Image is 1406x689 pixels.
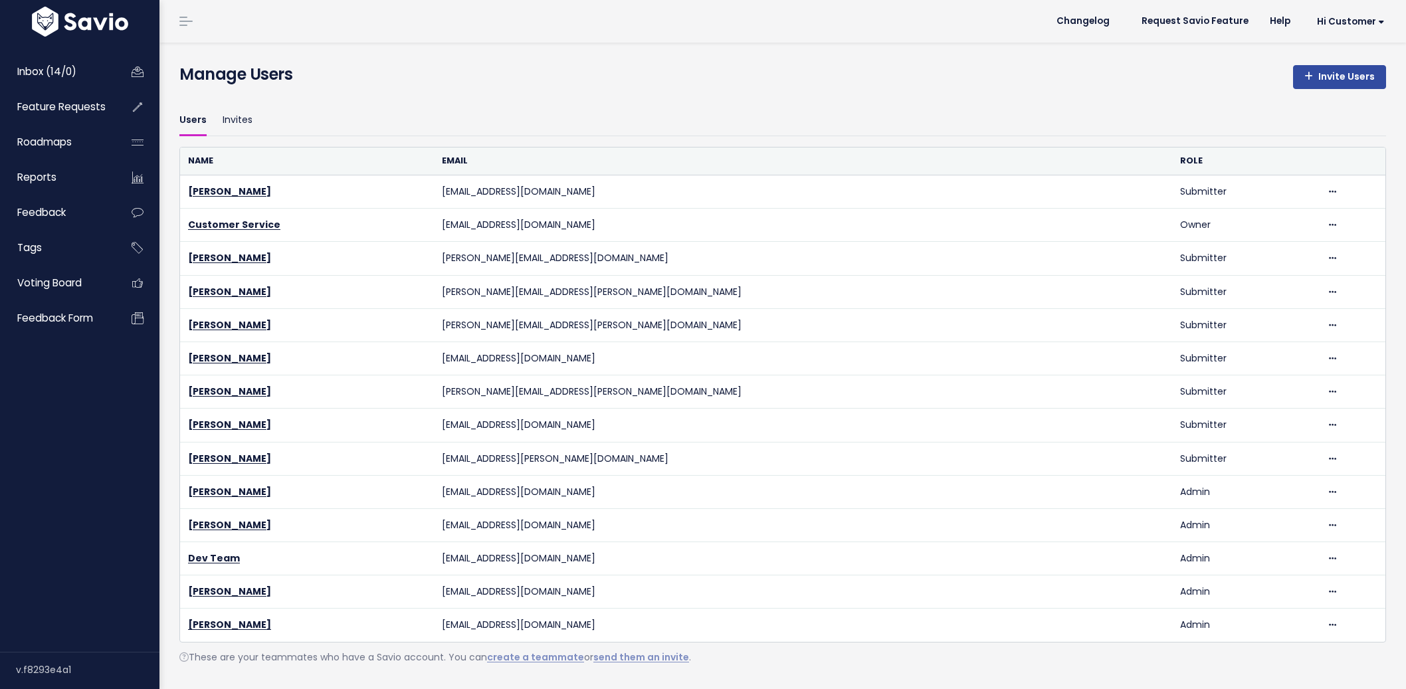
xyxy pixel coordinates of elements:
span: Tags [17,241,42,254]
th: Name [180,148,434,175]
td: [EMAIL_ADDRESS][DOMAIN_NAME] [434,175,1173,209]
a: send them an invite [593,650,689,664]
td: Owner [1172,209,1318,242]
td: Submitter [1172,442,1318,475]
td: Submitter [1172,409,1318,442]
td: Admin [1172,542,1318,575]
span: Feature Requests [17,100,106,114]
a: [PERSON_NAME] [188,285,271,298]
td: [EMAIL_ADDRESS][DOMAIN_NAME] [434,575,1173,609]
a: Request Savio Feature [1131,11,1259,31]
a: Customer Service [188,218,280,231]
a: [PERSON_NAME] [188,418,271,431]
td: [EMAIL_ADDRESS][DOMAIN_NAME] [434,342,1173,375]
a: create a teammate [487,650,584,664]
a: Hi Customer [1301,11,1395,32]
a: Invites [223,105,252,136]
td: [EMAIL_ADDRESS][DOMAIN_NAME] [434,542,1173,575]
a: Tags [3,233,110,263]
td: Submitter [1172,375,1318,409]
td: Admin [1172,508,1318,541]
a: [PERSON_NAME] [188,351,271,365]
a: [PERSON_NAME] [188,518,271,532]
a: Roadmaps [3,127,110,157]
a: Users [179,105,207,136]
a: [PERSON_NAME] [188,385,271,398]
a: [PERSON_NAME] [188,185,271,198]
td: Admin [1172,609,1318,642]
a: [PERSON_NAME] [188,618,271,631]
td: [EMAIL_ADDRESS][DOMAIN_NAME] [434,609,1173,642]
h4: Manage Users [179,62,292,86]
a: [PERSON_NAME] [188,452,271,465]
span: Feedback form [17,311,93,325]
a: Feedback [3,197,110,228]
a: [PERSON_NAME] [188,251,271,264]
td: Submitter [1172,275,1318,308]
td: Submitter [1172,342,1318,375]
th: Role [1172,148,1318,175]
td: Admin [1172,475,1318,508]
td: Submitter [1172,308,1318,342]
td: Admin [1172,575,1318,609]
td: [PERSON_NAME][EMAIL_ADDRESS][PERSON_NAME][DOMAIN_NAME] [434,275,1173,308]
span: These are your teammates who have a Savio account. You can or . [179,650,691,664]
a: Help [1259,11,1301,31]
div: v.f8293e4a1 [16,652,159,687]
th: Email [434,148,1173,175]
td: [PERSON_NAME][EMAIL_ADDRESS][PERSON_NAME][DOMAIN_NAME] [434,308,1173,342]
td: [EMAIL_ADDRESS][DOMAIN_NAME] [434,508,1173,541]
td: Submitter [1172,242,1318,275]
td: [EMAIL_ADDRESS][PERSON_NAME][DOMAIN_NAME] [434,442,1173,475]
span: Hi Customer [1317,17,1385,27]
span: Feedback [17,205,66,219]
a: Reports [3,162,110,193]
span: Roadmaps [17,135,72,149]
span: Changelog [1056,17,1110,26]
td: [EMAIL_ADDRESS][DOMAIN_NAME] [434,409,1173,442]
span: Voting Board [17,276,82,290]
td: [EMAIL_ADDRESS][DOMAIN_NAME] [434,475,1173,508]
a: [PERSON_NAME] [188,585,271,598]
a: [PERSON_NAME] [188,318,271,332]
span: Reports [17,170,56,184]
td: [PERSON_NAME][EMAIL_ADDRESS][PERSON_NAME][DOMAIN_NAME] [434,375,1173,409]
td: [PERSON_NAME][EMAIL_ADDRESS][DOMAIN_NAME] [434,242,1173,275]
td: Submitter [1172,175,1318,209]
a: Invite Users [1293,65,1386,89]
a: Dev Team [188,551,240,565]
img: logo-white.9d6f32f41409.svg [29,7,132,37]
a: Feature Requests [3,92,110,122]
span: Inbox (14/0) [17,64,76,78]
a: [PERSON_NAME] [188,485,271,498]
a: Feedback form [3,303,110,334]
a: Inbox (14/0) [3,56,110,87]
td: [EMAIL_ADDRESS][DOMAIN_NAME] [434,209,1173,242]
a: Voting Board [3,268,110,298]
